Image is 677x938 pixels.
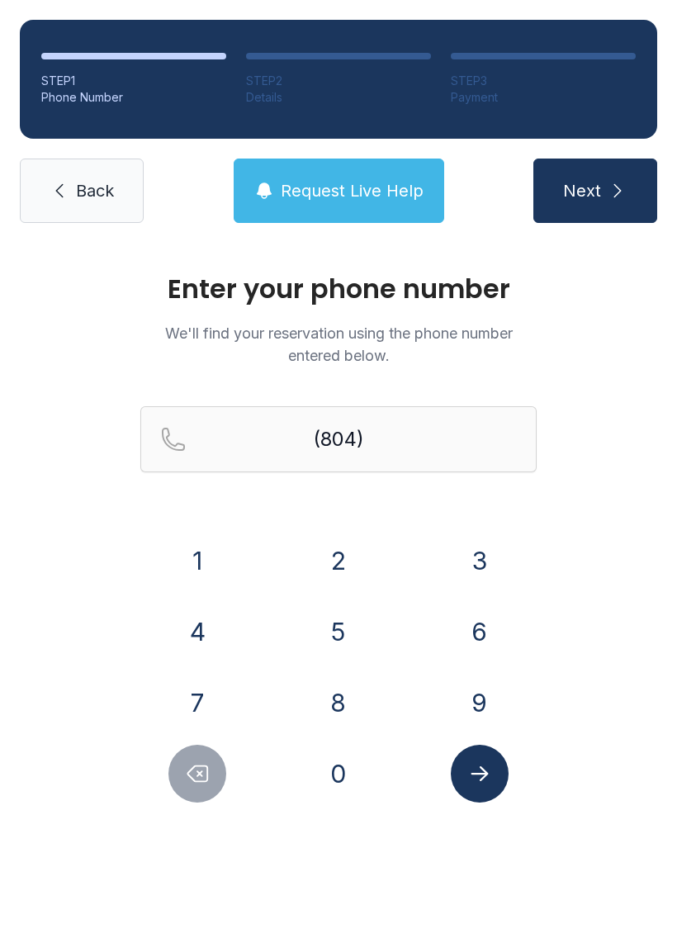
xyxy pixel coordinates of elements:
div: Details [246,89,431,106]
button: 7 [168,674,226,732]
button: 4 [168,603,226,661]
div: STEP 2 [246,73,431,89]
input: Reservation phone number [140,406,537,472]
span: Back [76,179,114,202]
span: Next [563,179,601,202]
div: STEP 3 [451,73,636,89]
div: Payment [451,89,636,106]
div: STEP 1 [41,73,226,89]
button: Submit lookup form [451,745,509,803]
span: Request Live Help [281,179,424,202]
button: 3 [451,532,509,590]
button: 6 [451,603,509,661]
button: 8 [310,674,367,732]
p: We'll find your reservation using the phone number entered below. [140,322,537,367]
button: 2 [310,532,367,590]
div: Phone Number [41,89,226,106]
button: Delete number [168,745,226,803]
button: 1 [168,532,226,590]
button: 5 [310,603,367,661]
button: 0 [310,745,367,803]
h1: Enter your phone number [140,276,537,302]
button: 9 [451,674,509,732]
